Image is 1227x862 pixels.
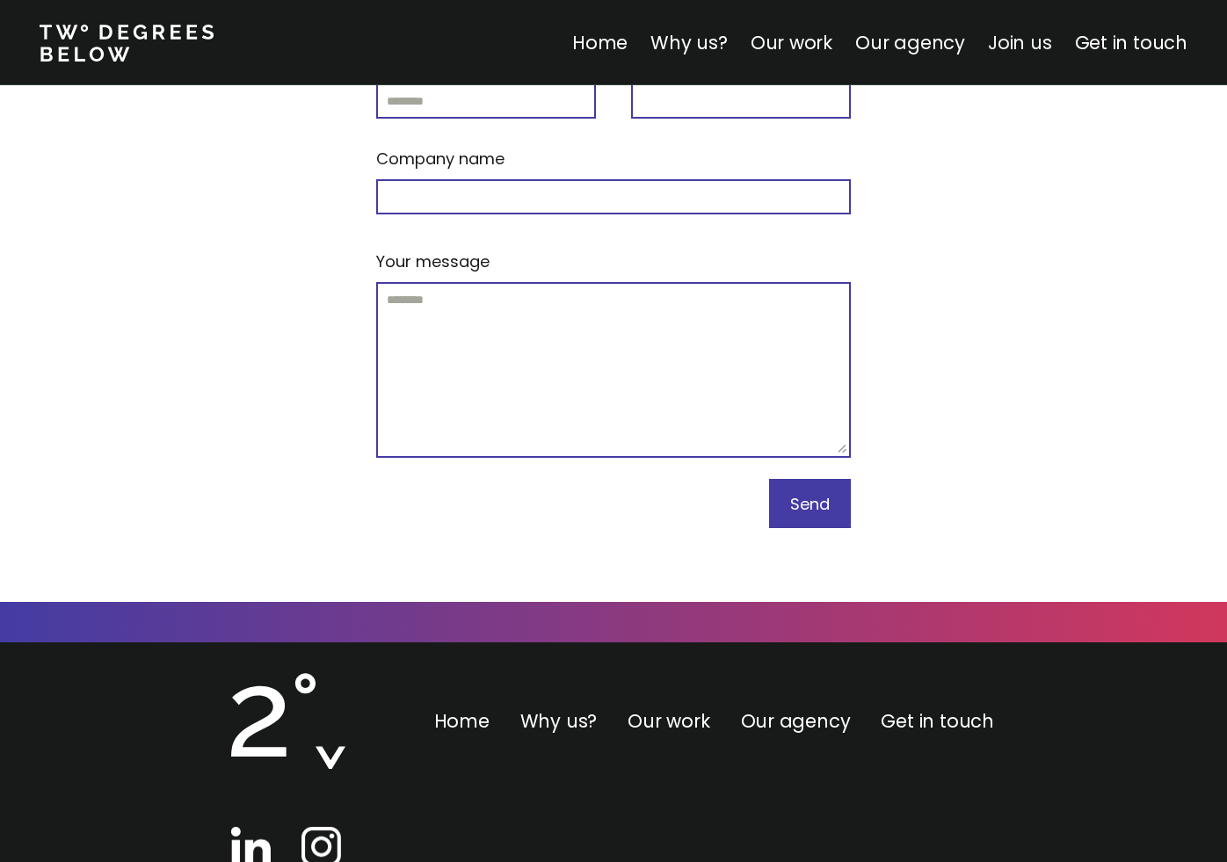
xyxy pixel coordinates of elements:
a: Why us? [520,708,598,734]
a: Our work [751,30,832,55]
input: Email [376,83,596,119]
span: Send [790,493,830,515]
p: Your message [376,250,490,273]
textarea: Your message [376,282,851,458]
button: Send [769,479,851,528]
a: Get in touch [1075,30,1187,55]
input: Phone number [631,83,851,119]
a: Our agency [855,30,965,55]
a: Get in touch [881,708,993,734]
input: Company name [376,179,851,214]
a: Join us [988,30,1052,55]
a: Why us? [650,30,728,55]
a: Our work [628,708,709,734]
p: Company name [376,147,505,170]
a: Home [434,708,490,734]
a: Home [572,30,628,55]
a: Our agency [741,708,851,734]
